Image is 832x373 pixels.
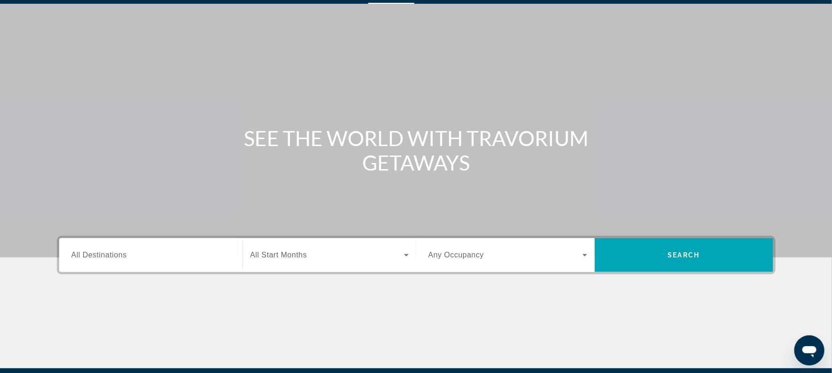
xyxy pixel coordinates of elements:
button: Search [595,238,773,272]
iframe: Button to launch messaging window [794,335,824,365]
span: All Start Months [250,251,307,259]
h1: SEE THE WORLD WITH TRAVORIUM GETAWAYS [240,126,592,175]
span: All Destinations [71,251,127,259]
div: Search widget [59,238,773,272]
span: Search [668,251,700,259]
span: Any Occupancy [428,251,484,259]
